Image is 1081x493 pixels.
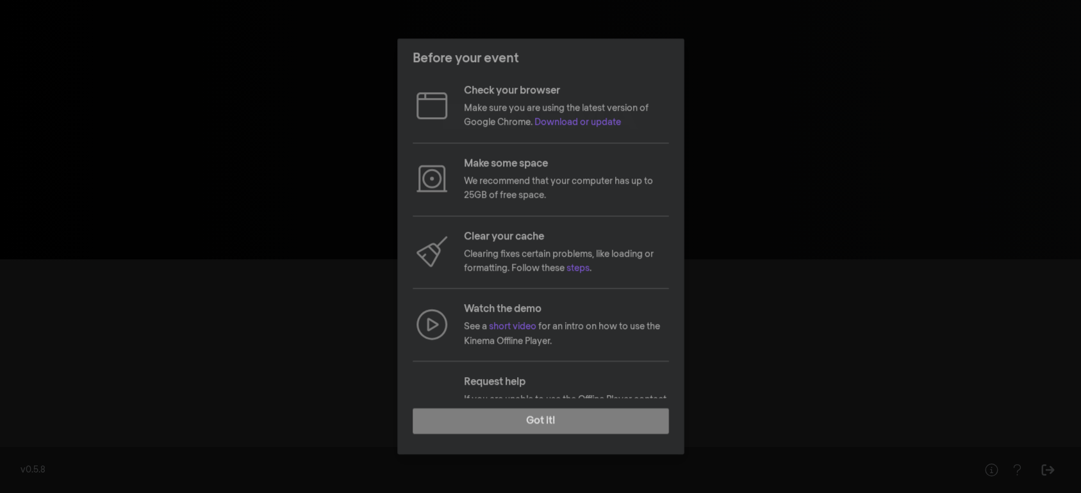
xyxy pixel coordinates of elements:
[566,264,589,273] a: steps
[413,408,669,434] button: Got it!
[464,83,669,99] p: Check your browser
[464,229,669,245] p: Clear your cache
[464,156,669,172] p: Make some space
[464,375,669,390] p: Request help
[464,101,669,130] p: Make sure you are using the latest version of Google Chrome.
[464,319,669,348] p: See a for an intro on how to use the Kinema Offline Player.
[489,322,536,331] a: short video
[464,392,669,464] p: If you are unable to use the Offline Player contact . In some cases, a backup link to stream the ...
[464,247,669,276] p: Clearing fixes certain problems, like loading or formatting. Follow these .
[464,302,669,317] p: Watch the demo
[464,174,669,203] p: We recommend that your computer has up to 25GB of free space.
[397,38,684,78] header: Before your event
[534,118,621,127] a: Download or update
